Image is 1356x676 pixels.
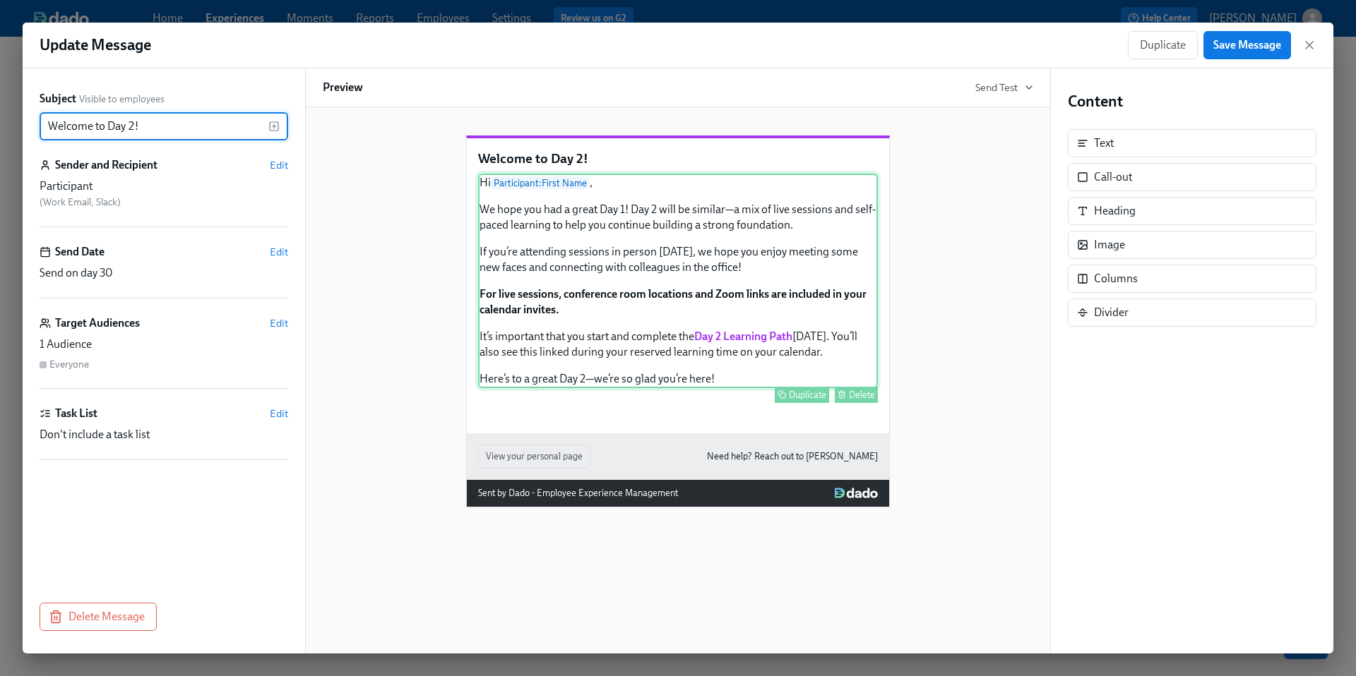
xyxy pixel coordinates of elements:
[478,485,678,501] div: Sent by Dado - Employee Experience Management
[79,92,165,106] span: Visible to employees
[975,80,1033,95] button: Send Test
[478,174,878,388] div: HiParticipant:First Name, We hope you had a great Day 1! Day 2 will be similar—a mix of live sess...
[1068,163,1316,191] div: Call-out
[835,488,878,499] img: Dado
[270,245,288,259] button: Edit
[55,315,140,331] h6: Target Audiences
[1094,203,1136,219] div: Heading
[49,358,89,371] div: Everyone
[40,179,288,194] div: Participant
[478,150,878,168] p: Welcome to Day 2!
[1213,38,1281,52] span: Save Message
[486,449,583,464] span: View your personal page
[40,265,288,281] div: Send on day 30
[707,449,878,464] a: Need help? Reach out to [PERSON_NAME]
[55,244,105,260] h6: Send Date
[1068,129,1316,157] div: Text
[1094,305,1129,320] div: Divider
[40,35,151,56] h1: Update Message
[55,157,157,173] h6: Sender and Recipient
[1128,31,1198,59] button: Duplicate
[52,610,145,624] span: Delete Message
[849,390,875,400] div: Delete
[478,445,590,469] button: View your personal page
[40,406,288,460] div: Task ListEditDon't include a task list
[270,158,288,172] button: Edit
[775,387,829,403] button: Duplicate
[270,406,288,421] button: Edit
[1068,265,1316,293] div: Columns
[1094,169,1132,185] div: Call-out
[1068,197,1316,225] div: Heading
[1068,231,1316,259] div: Image
[1068,298,1316,327] div: Divider
[268,121,280,132] svg: Insert text variable
[1068,91,1316,112] h4: Content
[40,427,288,442] div: Don't include a task list
[55,406,97,421] h6: Task List
[1094,237,1125,253] div: Image
[40,315,288,389] div: Target AudiencesEdit1 AudienceEveryone
[789,390,826,400] div: Duplicate
[835,387,878,403] button: Delete
[1094,271,1138,286] div: Columns
[40,157,288,227] div: Sender and RecipientEditParticipant (Work Email, Slack)
[323,80,363,95] h6: Preview
[1094,135,1114,151] div: Text
[40,603,157,631] button: Delete Message
[40,337,288,352] div: 1 Audience
[40,244,288,298] div: Send DateEditSend on day 30
[40,196,121,208] span: ( Work Email, Slack )
[1203,31,1291,59] button: Save Message
[270,316,288,330] button: Edit
[1140,38,1186,52] span: Duplicate
[40,91,76,107] label: Subject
